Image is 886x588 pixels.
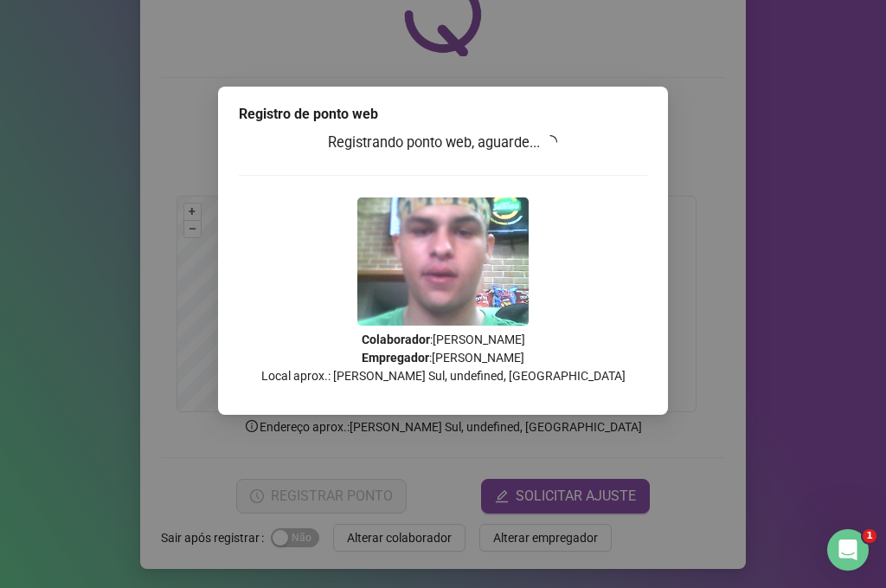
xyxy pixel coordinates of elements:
span: 1 [863,529,876,543]
h3: Registrando ponto web, aguarde... [239,132,647,154]
span: loading [543,133,559,150]
div: Registro de ponto web [239,104,647,125]
p: : [PERSON_NAME] : [PERSON_NAME] Local aprox.: [PERSON_NAME] Sul, undefined, [GEOGRAPHIC_DATA] [239,331,647,385]
strong: Empregador [362,351,429,365]
strong: Colaborador [362,333,430,346]
iframe: Intercom live chat [827,529,869,571]
img: 2Q== [357,197,529,326]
